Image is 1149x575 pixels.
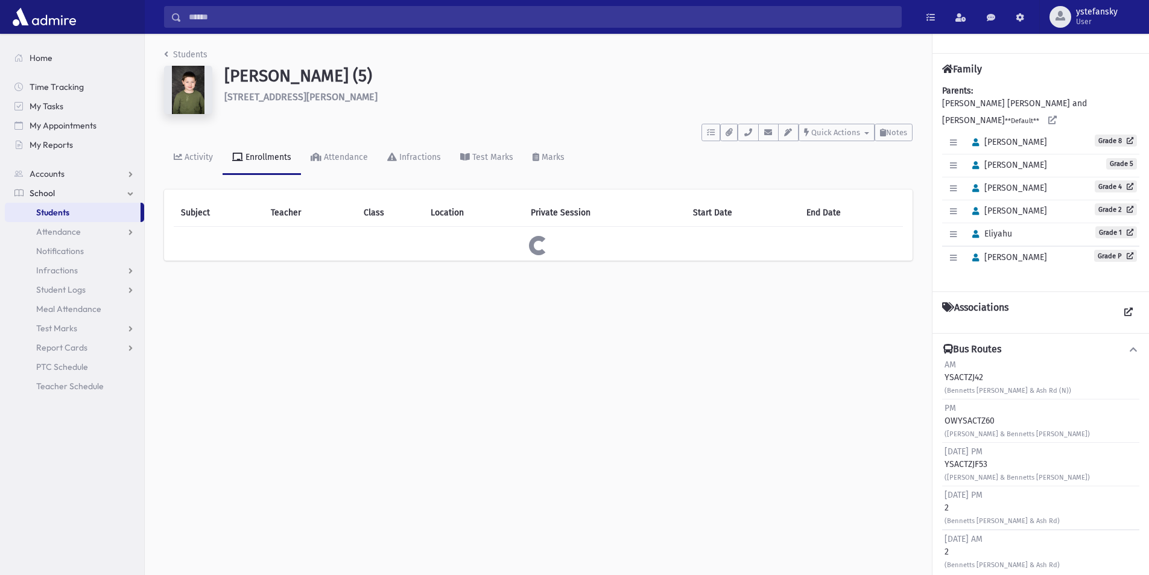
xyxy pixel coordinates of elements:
[30,101,63,112] span: My Tasks
[301,141,378,175] a: Attendance
[5,222,144,241] a: Attendance
[243,152,291,162] div: Enrollments
[523,141,574,175] a: Marks
[5,357,144,376] a: PTC Schedule
[223,141,301,175] a: Enrollments
[36,342,87,353] span: Report Cards
[945,445,1090,483] div: YSACTZJF53
[321,152,368,162] div: Attendance
[264,199,356,227] th: Teacher
[943,343,1001,356] h4: Bus Routes
[36,226,81,237] span: Attendance
[945,533,1060,571] div: 2
[164,49,207,60] a: Students
[451,141,523,175] a: Test Marks
[30,120,97,131] span: My Appointments
[470,152,513,162] div: Test Marks
[967,206,1047,216] span: [PERSON_NAME]
[36,265,78,276] span: Infractions
[799,124,875,141] button: Quick Actions
[174,199,264,227] th: Subject
[945,446,983,457] span: [DATE] PM
[5,97,144,116] a: My Tasks
[182,6,901,28] input: Search
[5,135,144,154] a: My Reports
[945,474,1090,481] small: ([PERSON_NAME] & Bennetts [PERSON_NAME])
[5,77,144,97] a: Time Tracking
[182,152,213,162] div: Activity
[397,152,441,162] div: Infractions
[5,164,144,183] a: Accounts
[945,360,956,370] span: AM
[945,517,1060,525] small: (Bennetts [PERSON_NAME] & Ash Rd)
[942,63,982,75] h4: Family
[5,261,144,280] a: Infractions
[356,199,423,227] th: Class
[1094,250,1137,262] a: Grade P
[1095,180,1137,192] a: Grade 4
[942,343,1139,356] button: Bus Routes
[945,490,983,500] span: [DATE] PM
[5,48,144,68] a: Home
[5,376,144,396] a: Teacher Schedule
[945,561,1060,569] small: (Bennetts [PERSON_NAME] & Ash Rd)
[5,183,144,203] a: School
[945,403,956,413] span: PM
[5,299,144,319] a: Meal Attendance
[1095,135,1137,147] a: Grade 8
[36,284,86,295] span: Student Logs
[1095,203,1137,215] a: Grade 2
[686,199,799,227] th: Start Date
[811,128,860,137] span: Quick Actions
[1118,302,1139,323] a: View all Associations
[942,84,1139,282] div: [PERSON_NAME] [PERSON_NAME] and [PERSON_NAME]
[5,338,144,357] a: Report Cards
[224,66,913,86] h1: [PERSON_NAME] (5)
[1095,226,1137,238] a: Grade 1
[945,358,1071,396] div: YSACTZJ42
[945,402,1090,440] div: OWYSACTZ60
[1106,158,1137,170] span: Grade 5
[423,199,524,227] th: Location
[30,168,65,179] span: Accounts
[5,280,144,299] a: Student Logs
[945,430,1090,438] small: ([PERSON_NAME] & Bennetts [PERSON_NAME])
[1076,7,1118,17] span: ystefansky
[967,137,1047,147] span: [PERSON_NAME]
[942,86,973,96] b: Parents:
[164,48,207,66] nav: breadcrumb
[30,188,55,199] span: School
[539,152,565,162] div: Marks
[30,139,73,150] span: My Reports
[5,319,144,338] a: Test Marks
[967,160,1047,170] span: [PERSON_NAME]
[10,5,79,29] img: AdmirePro
[30,81,84,92] span: Time Tracking
[945,489,1060,527] div: 2
[967,252,1047,262] span: [PERSON_NAME]
[967,229,1012,239] span: Eliyahu
[799,199,903,227] th: End Date
[875,124,913,141] button: Notes
[967,183,1047,193] span: [PERSON_NAME]
[5,116,144,135] a: My Appointments
[5,241,144,261] a: Notifications
[36,361,88,372] span: PTC Schedule
[945,534,983,544] span: [DATE] AM
[36,246,84,256] span: Notifications
[36,207,69,218] span: Students
[886,128,907,137] span: Notes
[36,381,104,392] span: Teacher Schedule
[164,141,223,175] a: Activity
[524,199,686,227] th: Private Session
[942,302,1008,323] h4: Associations
[224,91,913,103] h6: [STREET_ADDRESS][PERSON_NAME]
[36,323,77,334] span: Test Marks
[36,303,101,314] span: Meal Attendance
[30,52,52,63] span: Home
[5,203,141,222] a: Students
[1076,17,1118,27] span: User
[945,387,1071,395] small: (Bennetts [PERSON_NAME] & Ash Rd (N))
[378,141,451,175] a: Infractions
